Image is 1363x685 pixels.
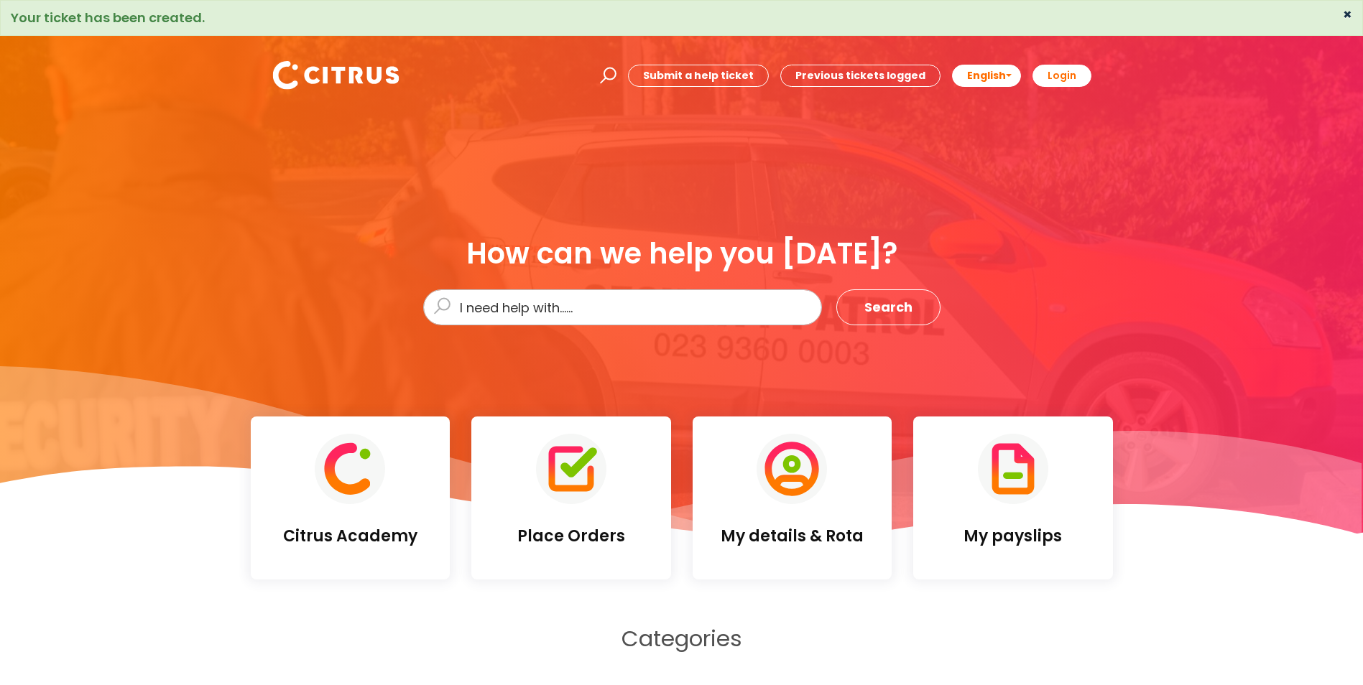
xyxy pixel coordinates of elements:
[693,416,892,579] a: My details & Rota
[262,527,439,546] h4: Citrus Academy
[423,289,822,325] input: I need help with......
[864,296,912,319] span: Search
[1048,68,1076,83] b: Login
[704,527,881,546] h4: My details & Rota
[925,527,1101,546] h4: My payslips
[628,65,769,87] a: Submit a help ticket
[836,289,941,325] button: Search
[251,625,1113,652] h2: Categories
[483,527,660,546] h4: Place Orders
[423,238,941,269] div: How can we help you [DATE]?
[1032,65,1091,87] a: Login
[251,416,451,579] a: Citrus Academy
[1343,8,1352,21] button: ×
[471,416,671,579] a: Place Orders
[913,416,1113,579] a: My payslips
[780,65,941,87] a: Previous tickets logged
[967,68,1006,83] span: English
